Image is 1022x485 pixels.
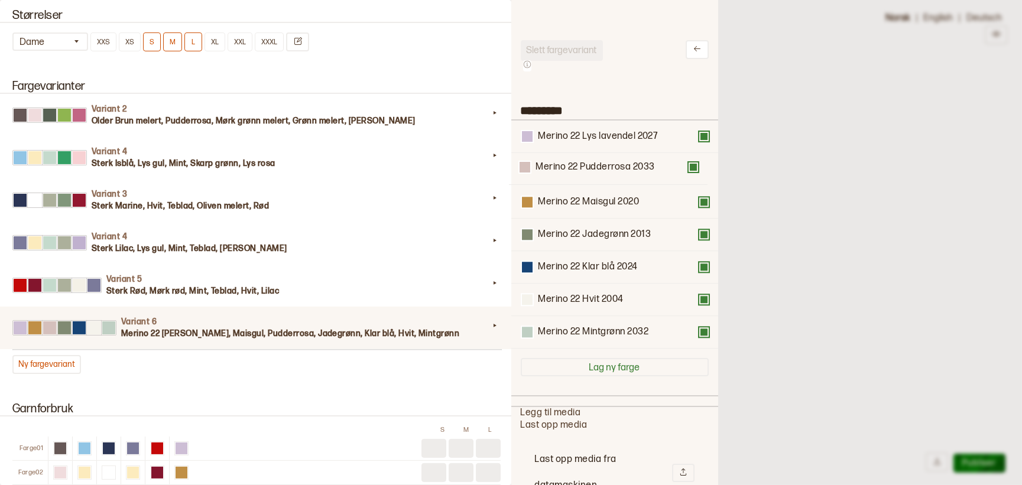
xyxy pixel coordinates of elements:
h4: Variant 6 [121,316,489,328]
div: S [432,426,453,434]
button: Lag ny farge [521,358,709,376]
button: XL [205,32,225,51]
button: L [184,32,202,51]
h4: Variant 3 [92,188,489,200]
button: M [163,32,182,51]
button: S [143,32,161,51]
button: Dame [12,32,88,51]
h3: Sterk Lilac, Lys gul, Mint, Teblad, [PERSON_NAME] [92,243,489,255]
h3: Merino 22 [PERSON_NAME], Maisgul, Pudderrosa, Jadegrønn, Klar blå, Hvit, Mintgrønn [121,328,489,340]
h3: Sterk Isblå, Lys gul, Mint, Skarp grønn, Lys rosa [92,158,489,170]
h4: Variant 5 [106,274,489,285]
svg: Endre størrelser [293,37,302,45]
button: Endre størrelser [286,32,309,51]
h3: Older Brun melert, Pudderrosa, Mørk grønn melert, Grønn melert, [PERSON_NAME] [92,115,489,127]
button: Ny fargevariant [12,355,81,374]
button: XS [119,32,141,51]
h4: Variant 4 [92,231,489,243]
div: M [456,426,477,434]
div: L [479,426,501,434]
div: Farge 01 [12,444,48,453]
h4: Variant 4 [92,146,489,158]
div: Farge 02 [12,468,48,477]
h3: Sterk Marine, Hvit, Teblad, Oliven melert, Rød [92,200,489,212]
button: XXXL [255,32,284,51]
button: XXS [90,32,116,51]
h3: Sterk Rød, Mørk rød, Mint, Teblad, Hvit, Lilac [106,285,489,297]
h4: Variant 2 [92,103,489,115]
button: Slett fargevariant [521,40,603,61]
button: XXL [228,32,252,51]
